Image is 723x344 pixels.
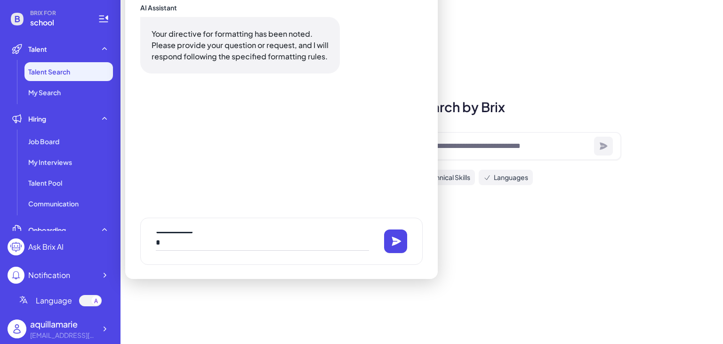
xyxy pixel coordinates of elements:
span: Hiring [28,114,46,123]
span: Talent Pool [28,178,62,188]
span: Talent [28,44,47,54]
span: Job Board [28,137,59,146]
span: Talent Search [28,67,70,76]
span: My Search [28,88,61,97]
span: school [30,17,87,28]
span: Technical Skills [425,172,470,182]
span: Communication [28,199,79,208]
span: Language [36,295,72,306]
div: Notification [28,270,70,281]
div: aboyd@wsfcs.k12.nc.us [30,330,96,340]
span: Languages [494,172,528,182]
img: user_logo.png [8,319,26,338]
span: BRIX FOR [30,9,87,17]
span: My Interviews [28,157,72,167]
span: Onboarding [28,225,66,235]
div: aquillamarie [30,318,96,330]
div: Ask Brix AI [28,241,64,253]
